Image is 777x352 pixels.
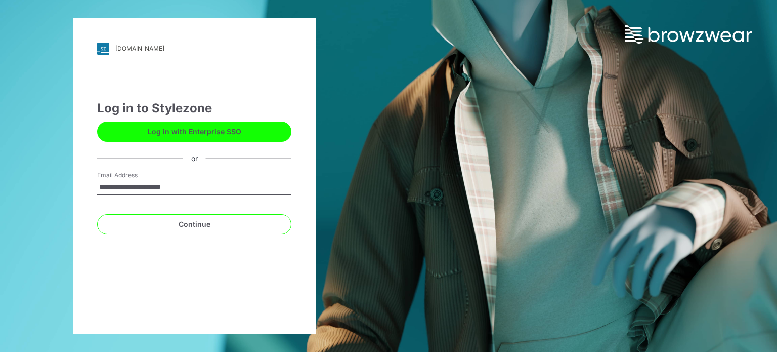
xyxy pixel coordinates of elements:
img: svg+xml;base64,PHN2ZyB3aWR0aD0iMjgiIGhlaWdodD0iMjgiIHZpZXdCb3g9IjAgMCAyOCAyOCIgZmlsbD0ibm9uZSIgeG... [97,43,109,55]
div: or [183,153,206,164]
div: Log in to Stylezone [97,99,291,118]
img: browzwear-logo.73288ffb.svg [625,25,752,44]
div: [DOMAIN_NAME] [115,45,164,52]
button: Continue [97,214,291,234]
a: [DOMAIN_NAME] [97,43,291,55]
label: Email Address [97,171,168,180]
button: Log in with Enterprise SSO [97,122,291,142]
